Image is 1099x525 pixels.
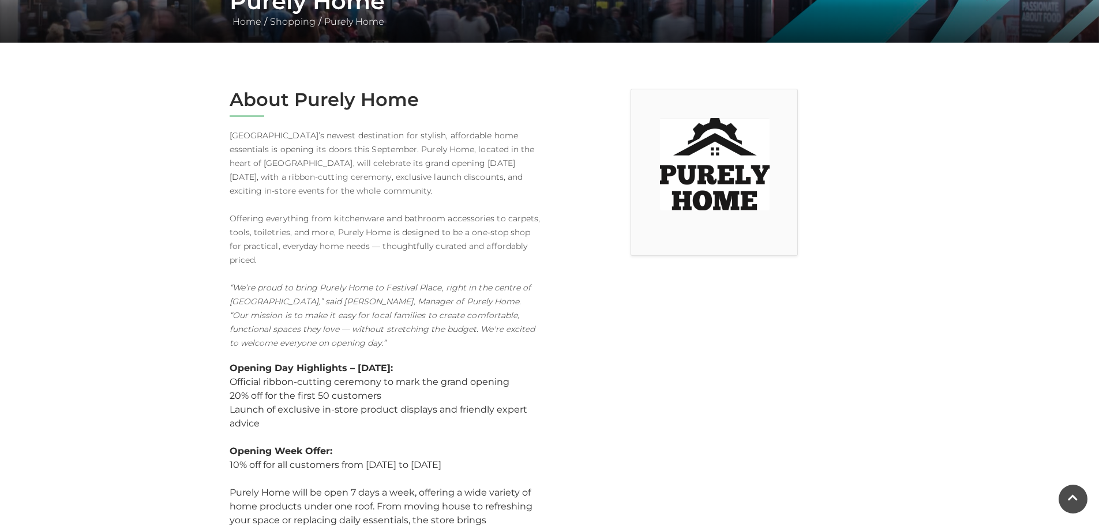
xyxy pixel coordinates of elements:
[267,16,318,27] a: Shopping
[321,16,387,27] a: Purely Home
[230,282,535,348] em: “We’re proud to bring Purely Home to Festival Place, right in the centre of [GEOGRAPHIC_DATA],” s...
[230,16,264,27] a: Home
[230,89,541,111] h2: About Purely Home
[230,362,393,373] strong: Opening Day Highlights – [DATE]:
[230,445,332,456] strong: Opening Week Offer:
[660,118,770,210] img: Purley Home at Festival Place
[230,129,541,350] p: [GEOGRAPHIC_DATA]’s newest destination for stylish, affordable home essentials is opening its doo...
